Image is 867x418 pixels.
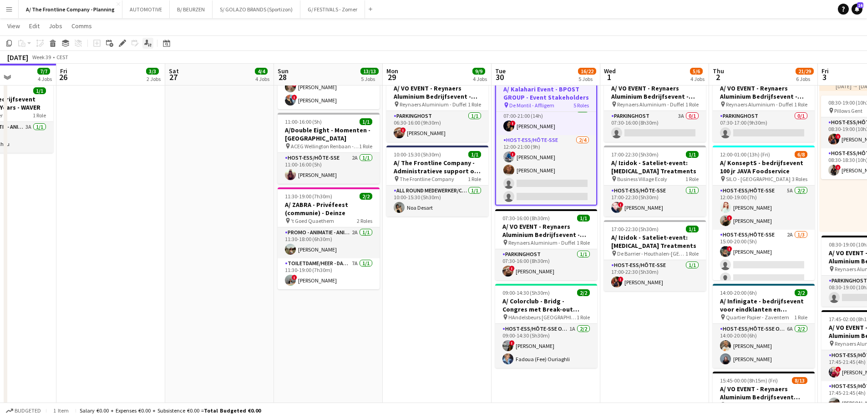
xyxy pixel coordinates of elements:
span: View [7,22,20,30]
span: Pillows Gent [834,107,862,114]
app-card-role: Promo - Animatie - Animation2A1/111:30-18:00 (6h30m)[PERSON_NAME] [278,227,380,258]
h3: A/ Infinigate - bedrijfsevent voor eindklanten en resellers [713,297,815,313]
span: Reynaers Aluminium - Duffel [508,239,575,246]
span: 1/1 [468,151,481,158]
span: 13/13 [360,68,379,75]
h3: A/ VO EVENT - Reynaers Aluminium Bedrijfsevent - PARKING LEVERANCIERS - 29/09 tem 06/10 [495,222,597,239]
span: 2/2 [795,289,807,296]
app-card-role: Host-ess/Hôte-sse5A2/212:00-19:00 (7h)[PERSON_NAME]![PERSON_NAME] [713,186,815,230]
div: 12:00-01:00 (13h) (Fri)6/8A/ KonseptS - bedrijfsevent 100 jr JAVA Foodservice SILO - [GEOGRAPHIC_... [713,146,815,280]
span: Reynaers Aluminium - Duffel [726,101,793,108]
div: 4 Jobs [473,76,487,82]
span: 30 [494,72,506,82]
app-card-role: All Round medewerker/collaborateur1/110:00-15:30 (5h30m)Noa Desart [386,186,488,217]
div: 11:30-19:00 (7h30m)2/2A/ ZABRA - Privéfeest (communie) - Deinze 't Goed Quaethem2 RolesPromo - An... [278,187,380,289]
span: 1 Role [577,239,590,246]
span: 15:45-00:00 (8h15m) (Fri) [720,377,778,384]
span: 1/1 [686,151,699,158]
div: 09:00-14:30 (5h30m)2/2A/ Colorclub - Bridg - Congres met Break-out sessies HAndelsbeurs [GEOGRAPH... [495,284,597,368]
app-job-card: 07:30-16:00 (8h30m)0/1A/ VO EVENT - Reynaers Aluminium Bedrijfsevent - PARKING LEVERANCIERS - 29/... [604,71,706,142]
span: ! [835,134,841,139]
h3: A/ VO EVENT - Reynaers Aluminium Bedrijfsevent - PARKING LEVERANCIERS - 29/09 tem 06/10 [713,84,815,101]
a: View [4,20,24,32]
a: Jobs [45,20,66,32]
span: 1/1 [577,215,590,222]
div: 07:30-16:00 (8h30m)1/1A/ VO EVENT - Reynaers Aluminium Bedrijfsevent - PARKING LEVERANCIERS - 29/... [495,209,597,280]
div: 5 Jobs [578,76,596,82]
span: 1 [603,72,616,82]
h3: A/ Izidok - Sateliet-event: [MEDICAL_DATA] Treatments [604,159,706,175]
div: 6 Jobs [796,76,813,82]
span: Edit [29,22,40,30]
span: The Frontline Company [400,176,454,182]
span: Reynaers Aluminium - Duffel [726,402,792,408]
app-job-card: 14:00-20:00 (6h)2/2A/ Infinigate - bedrijfsevent voor eindklanten en resellers Quartier Papier - ... [713,284,815,368]
span: 1 Role [468,176,481,182]
span: 1 Role [33,112,46,119]
h3: A/ KonseptS - bedrijfsevent 100 jr JAVA Foodservice [713,159,815,175]
span: 1/1 [33,87,46,94]
app-job-card: 11:00-16:00 (5h)1/1A/Double Eight - Momenten - [GEOGRAPHIC_DATA] ACEG Wellington Renbaan - [GEOGR... [278,113,380,184]
span: 11:30-19:00 (7h30m) [285,193,332,200]
app-card-role: Parkinghost0/107:30-17:00 (9h30m) [713,111,815,142]
span: 3 Roles [792,176,807,182]
div: 5 Jobs [361,76,378,82]
span: Sun [278,67,289,75]
app-card-role: Host-ess/Hôte-sse1/117:00-22:30 (5h30m)![PERSON_NAME] [604,260,706,291]
span: ! [510,121,516,126]
div: 4 Jobs [38,76,52,82]
h3: A/ Izidok - Sateliet-event: [MEDICAL_DATA] Treatments [604,233,706,250]
span: 1/1 [686,226,699,232]
span: 2 Roles [357,217,372,224]
span: Quartier Papier - Zaventem [726,314,789,321]
span: 27 [167,72,179,82]
h3: A/ The Frontline Company - Administratieve support op TFC Kantoor [386,159,488,175]
div: Salary €0.00 + Expenses €0.00 + Subsistence €0.00 = [80,407,261,414]
app-card-role: Parkinghost1/106:30-16:00 (9h30m)![PERSON_NAME] [386,111,488,142]
span: 3/3 [146,68,159,75]
span: Total Budgeted €0.00 [204,407,261,414]
div: 2 Jobs [147,76,161,82]
span: Comms [71,22,92,30]
span: Budgeted [15,408,41,414]
span: 29 [385,72,398,82]
span: 1 Role [794,314,807,321]
div: 10:00-15:30 (5h30m)1/1A/ The Frontline Company - Administratieve support op TFC Kantoor The Front... [386,146,488,217]
h3: A/ VO EVENT - Reynaers Aluminium Bedrijfsevent - PARKING LEVERANCIERS - 29/09 tem 06/10 [386,84,488,101]
app-card-role: Host-ess/Hôte-sse Onthaal-Accueill6A2/214:00-20:00 (6h)[PERSON_NAME][PERSON_NAME] [713,324,815,368]
span: 5 Roles [792,402,807,408]
span: 8/13 [792,377,807,384]
app-job-card: 07:00-21:00 (14h)6/12A/ Kalahari Event - BPOST GROUP - Event Stakeholders De Montil - Affligem5 R... [495,71,597,206]
span: ! [401,127,406,133]
app-job-card: 17:00-22:30 (5h30m)1/1A/ Izidok - Sateliet-event: [MEDICAL_DATA] Treatments De Barrier - Houthale... [604,220,706,291]
span: ! [836,367,841,372]
h3: A/ Colorclub - Bridg - Congres met Break-out sessies [495,297,597,313]
span: 9/9 [472,68,485,75]
span: ACEG Wellington Renbaan - [GEOGRAPHIC_DATA] [291,143,359,150]
span: Reynaers Aluminium - Duffel [400,101,466,108]
button: G/ FESTIVALS - Zomer [300,0,365,18]
span: ! [510,151,516,157]
span: Fri [821,67,829,75]
button: A/ The Frontline Company - Planning [19,0,122,18]
app-card-role: Host-ess/Hôte-sse2A1/111:00-16:00 (5h)[PERSON_NAME] [278,153,380,184]
span: Fri [60,67,67,75]
span: 17:00-22:30 (5h30m) [611,226,659,232]
span: 1 Role [794,101,807,108]
div: 4 Jobs [255,76,269,82]
span: 21/29 [796,68,814,75]
h3: A/ VO EVENT - Reynaers Aluminium Bedrijfsevent (02+03+05/10) [713,385,815,401]
span: 5/6 [690,68,703,75]
span: ! [292,275,297,280]
span: 16/22 [578,68,596,75]
span: Week 39 [30,54,53,60]
span: 07:30-16:00 (8h30m) [502,215,550,222]
app-card-role: Host-ess/Hôte-sse Vestiaire1A1/107:00-21:00 (14h)![PERSON_NAME] [496,104,596,135]
span: 7/7 [37,68,50,75]
span: 2/2 [360,193,372,200]
span: 1 Role [685,176,699,182]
